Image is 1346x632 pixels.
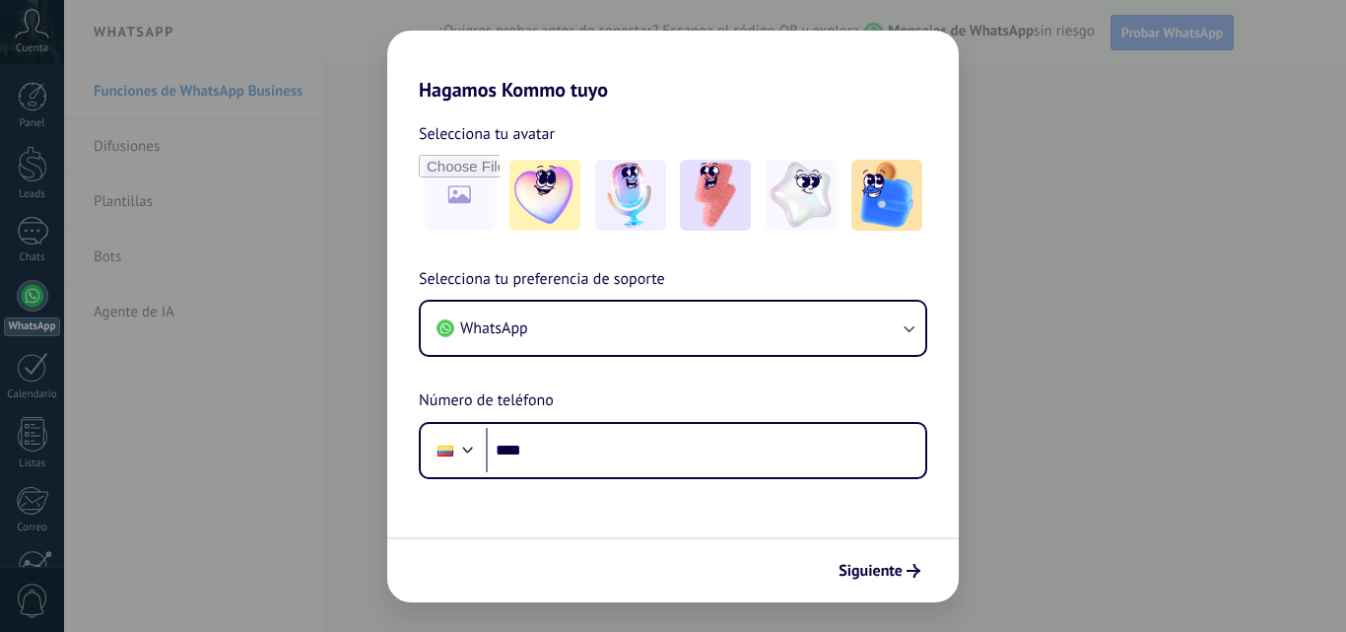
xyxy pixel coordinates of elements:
[830,554,929,588] button: Siguiente
[419,267,665,293] span: Selecciona tu preferencia de soporte
[509,160,580,231] img: -1.jpeg
[851,160,922,231] img: -5.jpeg
[460,318,528,338] span: WhatsApp
[766,160,837,231] img: -4.jpeg
[387,31,959,102] h2: Hagamos Kommo tuyo
[419,388,554,414] span: Número de teléfono
[427,430,464,471] div: Ecuador: + 593
[419,121,555,147] span: Selecciona tu avatar
[595,160,666,231] img: -2.jpeg
[680,160,751,231] img: -3.jpeg
[421,302,925,355] button: WhatsApp
[839,564,903,578] span: Siguiente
